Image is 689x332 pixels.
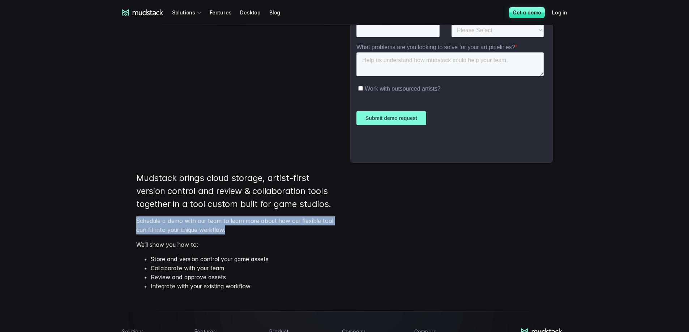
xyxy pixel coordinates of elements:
li: Integrate with your existing workflow [151,282,340,291]
li: Review and approve assets [151,273,340,282]
a: Get a demo [509,7,545,18]
p: Mudstack brings cloud storage, artist-first version control and review & collaboration tools toge... [136,172,340,211]
a: Features [210,6,240,19]
a: Desktop [240,6,269,19]
li: Store and version control your game assets [151,255,340,264]
a: mudstack logo [122,9,163,16]
p: Schedule a demo with our team to learn more about how our flexible tool can fit into your unique ... [136,216,340,234]
p: We'll show you how to: [136,240,340,291]
li: Collaborate with your team [151,264,340,273]
a: Log in [552,6,576,19]
a: Blog [269,6,289,19]
div: Solutions [172,6,204,19]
